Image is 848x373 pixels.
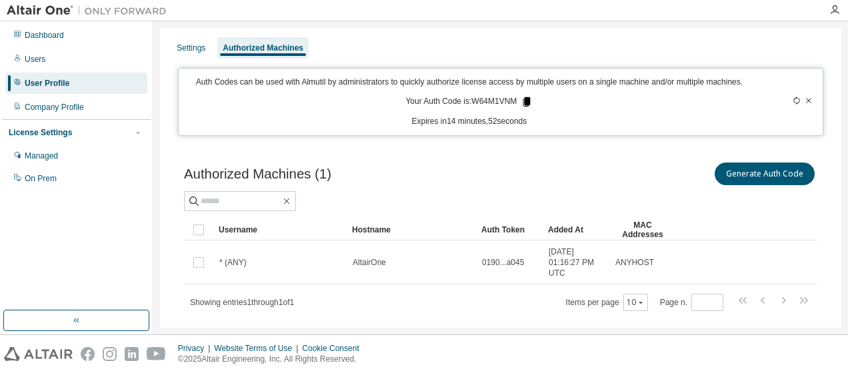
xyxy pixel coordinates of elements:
[405,96,533,108] p: Your Auth Code is: W64M1VNM
[147,347,166,361] img: youtube.svg
[178,343,214,354] div: Privacy
[25,173,57,184] div: On Prem
[177,43,205,53] div: Settings
[7,4,173,17] img: Altair One
[219,257,247,268] span: * (ANY)
[548,219,604,240] div: Added At
[187,116,752,127] p: Expires in 14 minutes, 52 seconds
[302,343,367,354] div: Cookie Consent
[549,246,603,278] span: [DATE] 01:16:27 PM UTC
[481,219,537,240] div: Auth Token
[482,257,524,268] span: 0190...a045
[125,347,139,361] img: linkedin.svg
[627,297,645,308] button: 10
[615,257,654,268] span: ANYHOST
[353,257,386,268] span: AltairOne
[25,78,69,89] div: User Profile
[184,167,331,182] span: Authorized Machines (1)
[9,127,72,138] div: License Settings
[615,219,671,240] div: MAC Addresses
[81,347,95,361] img: facebook.svg
[566,294,648,311] span: Items per page
[219,219,341,240] div: Username
[25,102,84,113] div: Company Profile
[25,151,58,161] div: Managed
[660,294,723,311] span: Page n.
[25,54,45,65] div: Users
[190,298,294,307] span: Showing entries 1 through 1 of 1
[4,347,73,361] img: altair_logo.svg
[178,354,367,365] p: © 2025 Altair Engineering, Inc. All Rights Reserved.
[103,347,117,361] img: instagram.svg
[25,30,64,41] div: Dashboard
[352,219,471,240] div: Hostname
[187,77,752,88] p: Auth Codes can be used with Almutil by administrators to quickly authorize license access by mult...
[715,163,815,185] button: Generate Auth Code
[223,43,303,53] div: Authorized Machines
[214,343,302,354] div: Website Terms of Use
